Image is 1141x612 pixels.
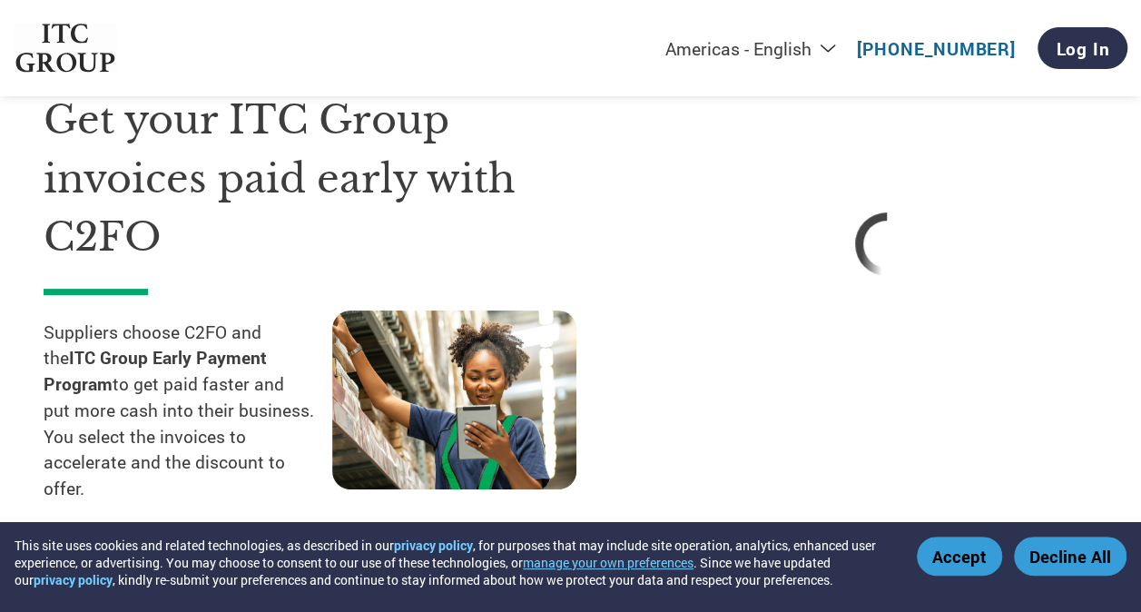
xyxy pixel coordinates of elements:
a: privacy policy [394,537,473,554]
a: Log In [1038,27,1127,69]
img: supply chain worker [332,311,576,489]
a: privacy policy [34,571,113,588]
strong: ITC Group Early Payment Program [44,346,267,395]
p: Suppliers choose C2FO and the to get paid faster and put more cash into their business. You selec... [44,320,332,503]
button: Accept [917,537,1002,576]
img: ITC Group [14,24,117,74]
button: manage your own preferences [523,554,693,571]
div: This site uses cookies and related technologies, as described in our , for purposes that may incl... [15,537,890,588]
a: [PHONE_NUMBER] [857,37,1016,60]
button: Decline All [1014,537,1126,576]
h1: Get your ITC Group invoices paid early with C2FO [44,91,622,267]
p: *This program does not apply to employees seeking early access to their paychecks or payroll adva... [44,520,314,548]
